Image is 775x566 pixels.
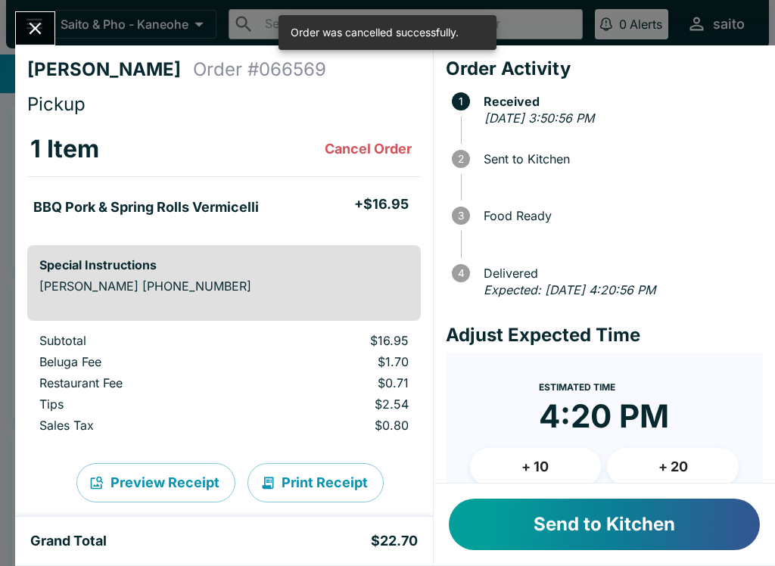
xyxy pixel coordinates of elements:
span: Received [476,95,763,108]
text: 4 [457,267,464,279]
button: + 10 [470,448,602,486]
span: Food Ready [476,209,763,222]
em: [DATE] 3:50:56 PM [484,110,594,126]
h5: Grand Total [30,532,107,550]
p: Beluga Fee [39,354,240,369]
p: [PERSON_NAME] [PHONE_NUMBER] [39,278,409,294]
p: $1.70 [264,354,408,369]
text: 2 [458,153,464,165]
span: Pickup [27,93,86,115]
p: $2.54 [264,397,408,412]
h5: + $16.95 [354,195,409,213]
span: Sent to Kitchen [476,152,763,166]
h4: [PERSON_NAME] [27,58,193,81]
h4: Adjust Expected Time [446,324,763,347]
p: Sales Tax [39,418,240,433]
text: 1 [459,95,463,107]
button: + 20 [607,448,739,486]
p: $0.80 [264,418,408,433]
h5: BBQ Pork & Spring Rolls Vermicelli [33,198,259,216]
p: Subtotal [39,333,240,348]
span: Delivered [476,266,763,280]
p: $16.95 [264,333,408,348]
button: Preview Receipt [76,463,235,502]
h3: 1 Item [30,134,99,164]
button: Print Receipt [247,463,384,502]
text: 3 [458,210,464,222]
time: 4:20 PM [539,397,669,436]
table: orders table [27,122,421,233]
h6: Special Instructions [39,257,409,272]
em: Expected: [DATE] 4:20:56 PM [484,282,655,297]
table: orders table [27,333,421,439]
h4: Order Activity [446,58,763,80]
p: Tips [39,397,240,412]
h5: $22.70 [371,532,418,550]
button: Cancel Order [319,134,418,164]
button: Close [16,12,54,45]
p: $0.71 [264,375,408,390]
span: Estimated Time [539,381,615,393]
p: Restaurant Fee [39,375,240,390]
h4: Order # 066569 [193,58,326,81]
button: Send to Kitchen [449,499,760,550]
div: Order was cancelled successfully. [291,20,459,45]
